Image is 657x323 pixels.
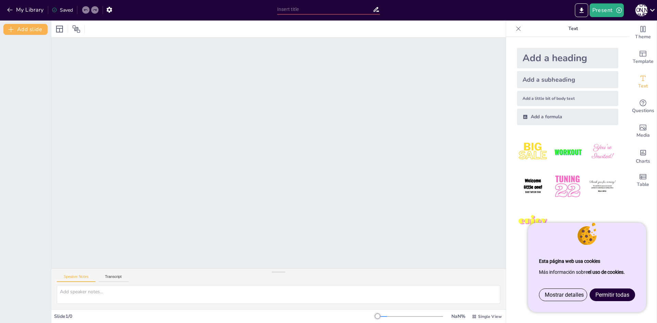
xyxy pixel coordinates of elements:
[517,205,549,237] img: 7.jpeg
[478,314,502,319] span: Single View
[517,171,549,202] img: 4.jpeg
[517,136,549,168] img: 1.jpeg
[517,91,618,106] div: Add a little bit of body text
[636,158,650,165] span: Charts
[635,33,651,41] span: Theme
[545,292,584,298] span: Mostrar detalles
[54,313,377,320] div: Slide 1 / 0
[635,4,648,16] div: [PERSON_NAME]
[637,181,649,188] span: Table
[635,3,648,17] button: [PERSON_NAME]
[636,132,650,139] span: Media
[629,94,657,119] div: Get real-time input from your audience
[587,136,618,168] img: 3.jpeg
[72,25,80,33] span: Position
[587,171,618,202] img: 6.jpeg
[5,4,47,15] button: My Library
[277,4,373,14] input: Insert title
[552,136,583,168] img: 2.jpeg
[3,24,48,35] button: Add slide
[632,107,654,115] span: Questions
[629,168,657,193] div: Add a table
[517,109,618,125] div: Add a formula
[517,71,618,88] div: Add a subheading
[629,144,657,168] div: Add charts and graphs
[552,171,583,202] img: 5.jpeg
[588,269,625,275] a: el uso de cookies.
[629,45,657,70] div: Add ready made slides
[590,3,624,17] button: Present
[575,3,588,17] button: Export to PowerPoint
[52,7,73,13] div: Saved
[629,21,657,45] div: Change the overall theme
[54,24,65,35] div: Layout
[450,313,466,320] div: NaN %
[517,48,618,68] div: Add a heading
[98,274,129,282] button: Transcript
[629,119,657,144] div: Add images, graphics, shapes or video
[595,292,629,298] span: Permitir todas
[590,289,635,301] a: Permitir todas
[629,70,657,94] div: Add text boxes
[633,58,654,65] span: Template
[57,274,95,282] button: Speaker Notes
[524,21,622,37] p: Text
[638,82,648,90] span: Text
[539,258,600,264] strong: Esta página web usa cookies
[539,267,635,278] p: Más información sobre
[539,289,589,301] a: Mostrar detalles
